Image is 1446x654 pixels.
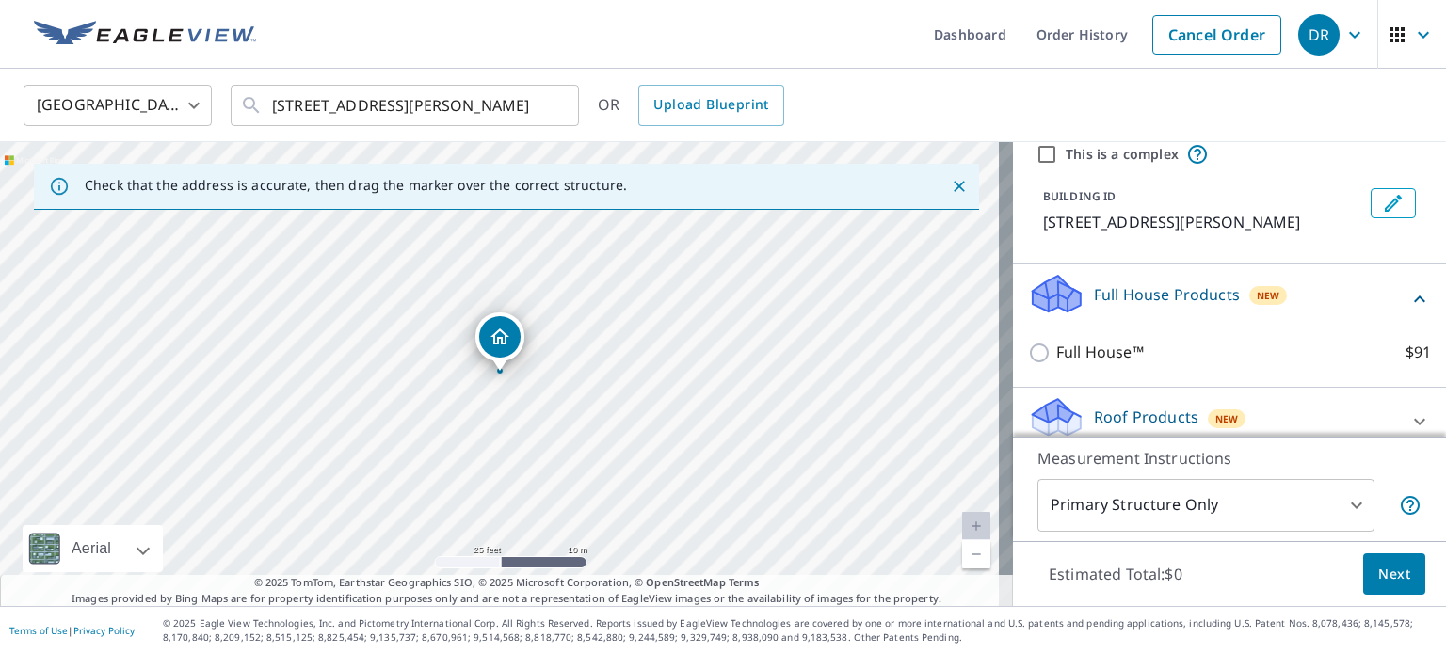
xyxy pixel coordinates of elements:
button: Edit building 1 [1371,188,1416,218]
p: Roof Products [1094,406,1198,428]
p: © 2025 Eagle View Technologies, Inc. and Pictometry International Corp. All Rights Reserved. Repo... [163,616,1437,645]
span: New [1257,288,1280,303]
span: New [1215,411,1239,426]
div: Primary Structure Only [1037,479,1374,532]
span: Upload Blueprint [653,93,768,117]
div: Aerial [66,525,117,572]
a: Current Level 20, Zoom In Disabled [962,512,990,540]
div: DR [1298,14,1340,56]
a: Terms of Use [9,624,68,637]
button: Next [1363,553,1425,596]
p: Full House™ [1056,341,1144,364]
p: | [9,625,135,636]
p: BUILDING ID [1043,188,1116,204]
p: Estimated Total: $0 [1034,553,1197,595]
p: Measurement Instructions [1037,447,1422,470]
a: Terms [729,575,760,589]
a: Upload Blueprint [638,85,783,126]
button: Close [947,174,972,199]
a: Current Level 20, Zoom Out [962,540,990,568]
span: © 2025 TomTom, Earthstar Geographics SIO, © 2025 Microsoft Corporation, © [254,575,760,591]
div: Full House ProductsNew [1028,272,1431,326]
a: OpenStreetMap [646,575,725,589]
p: $91 [1406,341,1431,364]
input: Search by address or latitude-longitude [272,79,540,132]
div: Dropped pin, building 1, Residential property, 258 N Bonnie Brae Ave Elmhurst, IL 60126 [475,312,524,371]
p: [STREET_ADDRESS][PERSON_NAME] [1043,211,1363,233]
label: This is a complex [1066,145,1179,164]
p: Check that the address is accurate, then drag the marker over the correct structure. [85,177,627,194]
span: Your report will include only the primary structure on the property. For example, a detached gara... [1399,494,1422,517]
div: [GEOGRAPHIC_DATA] [24,79,212,132]
img: EV Logo [34,21,256,49]
span: Next [1378,563,1410,586]
a: Privacy Policy [73,624,135,637]
div: OR [598,85,784,126]
div: Roof ProductsNew [1028,395,1431,449]
p: Full House Products [1094,283,1240,306]
a: Cancel Order [1152,15,1281,55]
div: Aerial [23,525,163,572]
